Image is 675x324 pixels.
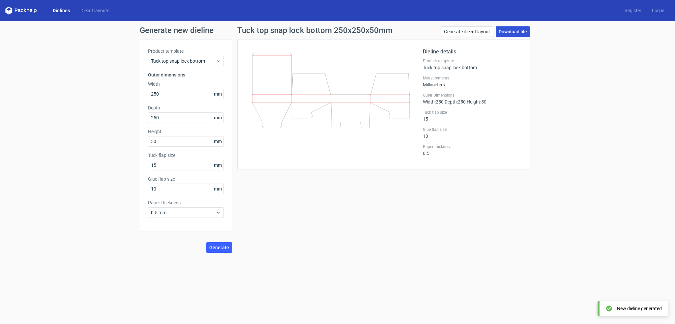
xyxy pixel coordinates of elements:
span: Width : 250 [423,99,444,104]
div: Millimeters [423,75,522,87]
h1: Generate new dieline [140,26,535,34]
span: mm [212,184,223,194]
a: Register [619,7,647,14]
a: Diecut layouts [75,7,115,14]
label: Glue flap size [423,127,522,132]
label: Tuck flap size [148,152,224,159]
label: Height [148,128,224,135]
a: Dielines [47,7,75,14]
div: 15 [423,110,522,122]
span: mm [212,89,223,99]
label: Tuck flap size [423,110,522,115]
button: Generate [206,242,232,253]
div: 10 [423,127,522,139]
span: mm [212,160,223,170]
h3: Outer dimensions [148,72,224,78]
span: 0.5 mm [151,209,216,216]
h2: Dieline details [423,48,522,56]
label: Outer Dimensions [423,93,522,98]
a: Generate diecut layout [441,26,493,37]
span: mm [212,113,223,123]
label: Width [148,81,224,87]
h1: Tuck top snap lock bottom 250x250x50mm [237,26,393,34]
span: mm [212,136,223,146]
span: , Depth : 250 [444,99,466,104]
label: Glue flap size [148,176,224,182]
a: Download file [496,26,530,37]
label: Depth [148,104,224,111]
span: Tuck top snap lock bottom [151,58,216,64]
label: Product template [148,48,224,54]
span: Generate [209,245,229,250]
div: 0.5 [423,144,522,156]
a: Log in [647,7,670,14]
label: Measurements [423,75,522,81]
label: Product template [423,58,522,64]
div: New dieline generated [617,305,662,312]
label: Paper thickness [423,144,522,149]
label: Paper thickness [148,199,224,206]
div: Tuck top snap lock bottom [423,58,522,70]
span: , Height : 50 [466,99,486,104]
